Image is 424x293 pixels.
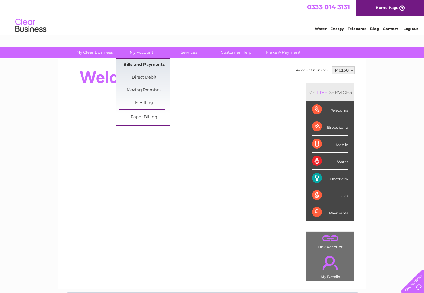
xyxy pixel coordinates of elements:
div: Payments [312,204,348,221]
div: Electricity [312,170,348,187]
a: Services [163,47,214,58]
a: My Clear Business [69,47,120,58]
td: My Details [306,250,354,281]
a: Blog [370,26,379,31]
img: logo.png [15,16,47,35]
td: Account number [295,65,330,75]
a: Moving Premises [119,84,170,97]
a: E-Billing [119,97,170,109]
a: . [308,233,352,244]
a: Bills and Payments [119,59,170,71]
a: Water [315,26,327,31]
a: Customer Help [210,47,262,58]
a: Energy [330,26,344,31]
a: Telecoms [348,26,366,31]
td: Link Account [306,231,354,251]
div: Gas [312,187,348,204]
div: LIVE [316,89,329,95]
a: Paper Billing [119,111,170,124]
a: . [308,252,352,274]
a: Make A Payment [258,47,309,58]
div: Broadband [312,118,348,135]
div: Water [312,153,348,170]
a: Direct Debit [119,71,170,84]
div: Clear Business is a trading name of Verastar Limited (registered in [GEOGRAPHIC_DATA] No. 3667643... [66,3,359,30]
a: My Account [116,47,167,58]
a: Log out [404,26,418,31]
a: Contact [383,26,398,31]
div: MY SERVICES [306,83,354,101]
div: Mobile [312,136,348,153]
div: Telecoms [312,101,348,118]
a: 0333 014 3131 [307,3,350,11]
